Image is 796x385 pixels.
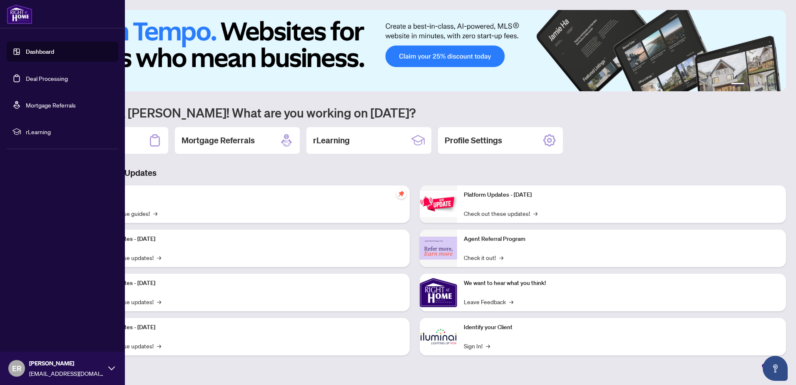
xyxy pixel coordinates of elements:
[43,105,786,120] h1: Welcome back [PERSON_NAME]! What are you working on [DATE]?
[464,341,490,350] a: Sign In!→
[157,297,161,306] span: →
[464,279,779,288] p: We want to hear what you think!
[420,191,457,217] img: Platform Updates - June 23, 2025
[26,75,68,82] a: Deal Processing
[87,235,403,244] p: Platform Updates - [DATE]
[87,190,403,200] p: Self-Help
[499,253,503,262] span: →
[43,167,786,179] h3: Brokerage & Industry Updates
[445,135,502,146] h2: Profile Settings
[26,127,112,136] span: rLearning
[87,323,403,332] p: Platform Updates - [DATE]
[533,209,537,218] span: →
[774,83,778,86] button: 6
[420,237,457,260] img: Agent Referral Program
[464,190,779,200] p: Platform Updates - [DATE]
[26,101,76,109] a: Mortgage Referrals
[182,135,255,146] h2: Mortgage Referrals
[509,297,513,306] span: →
[464,323,779,332] p: Identify your Client
[464,253,503,262] a: Check it out!→
[29,359,104,368] span: [PERSON_NAME]
[763,356,788,381] button: Open asap
[464,297,513,306] a: Leave Feedback→
[153,209,157,218] span: →
[731,83,744,86] button: 1
[486,341,490,350] span: →
[29,369,104,378] span: [EMAIL_ADDRESS][DOMAIN_NAME]
[768,83,771,86] button: 5
[754,83,758,86] button: 3
[396,189,406,199] span: pushpin
[748,83,751,86] button: 2
[87,279,403,288] p: Platform Updates - [DATE]
[12,362,22,374] span: ER
[157,341,161,350] span: →
[26,48,54,55] a: Dashboard
[43,10,786,91] img: Slide 0
[420,274,457,311] img: We want to hear what you think!
[7,4,32,24] img: logo
[420,318,457,355] img: Identify your Client
[157,253,161,262] span: →
[464,235,779,244] p: Agent Referral Program
[761,83,764,86] button: 4
[313,135,350,146] h2: rLearning
[464,209,537,218] a: Check out these updates!→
